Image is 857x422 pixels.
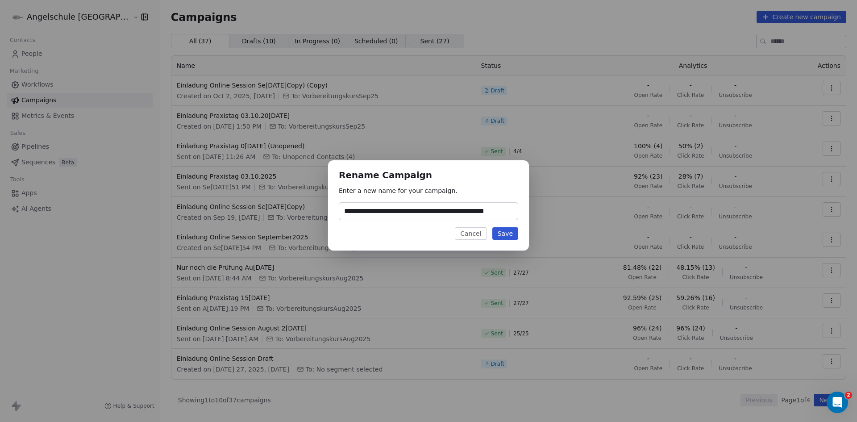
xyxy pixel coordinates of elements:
[492,227,518,240] button: Save
[827,392,848,413] iframe: Intercom live chat
[339,171,518,180] h1: Rename Campaign
[455,227,487,240] button: Cancel
[845,392,852,399] span: 2
[339,186,518,195] p: Enter a new name for your campaign.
